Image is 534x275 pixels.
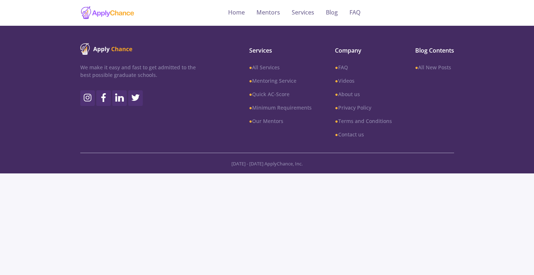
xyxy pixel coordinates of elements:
[335,131,338,138] b: ●
[335,77,392,85] a: ●Videos
[249,104,252,111] b: ●
[249,77,312,85] a: ●Mentoring Service
[249,117,312,125] a: ●Our Mentors
[415,46,454,55] span: Blog Contents
[249,64,252,71] b: ●
[335,118,338,124] b: ●
[335,77,338,84] b: ●
[249,63,312,71] a: ●All Services
[335,64,338,71] b: ●
[249,77,252,84] b: ●
[335,90,392,98] a: ●About us
[249,91,252,98] b: ●
[335,131,392,138] a: ●Contact us
[249,90,312,98] a: ●Quick AC-Score
[335,91,338,98] b: ●
[249,104,312,111] a: ●Minimum Requirements
[335,46,392,55] span: Company
[415,64,418,71] b: ●
[415,63,454,71] a: ●All New Posts
[335,104,392,111] a: ●Privacy Policy
[231,160,303,167] span: [DATE] - [DATE] ApplyChance, Inc.
[249,46,312,55] span: Services
[335,117,392,125] a: ●Terms and Conditions
[335,63,392,71] a: ●FAQ
[80,63,196,79] p: We make it easy and fast to get admitted to the best possible graduate schools.
[249,118,252,124] b: ●
[80,6,135,20] img: applychance logo
[335,104,338,111] b: ●
[80,43,133,55] img: ApplyChance logo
